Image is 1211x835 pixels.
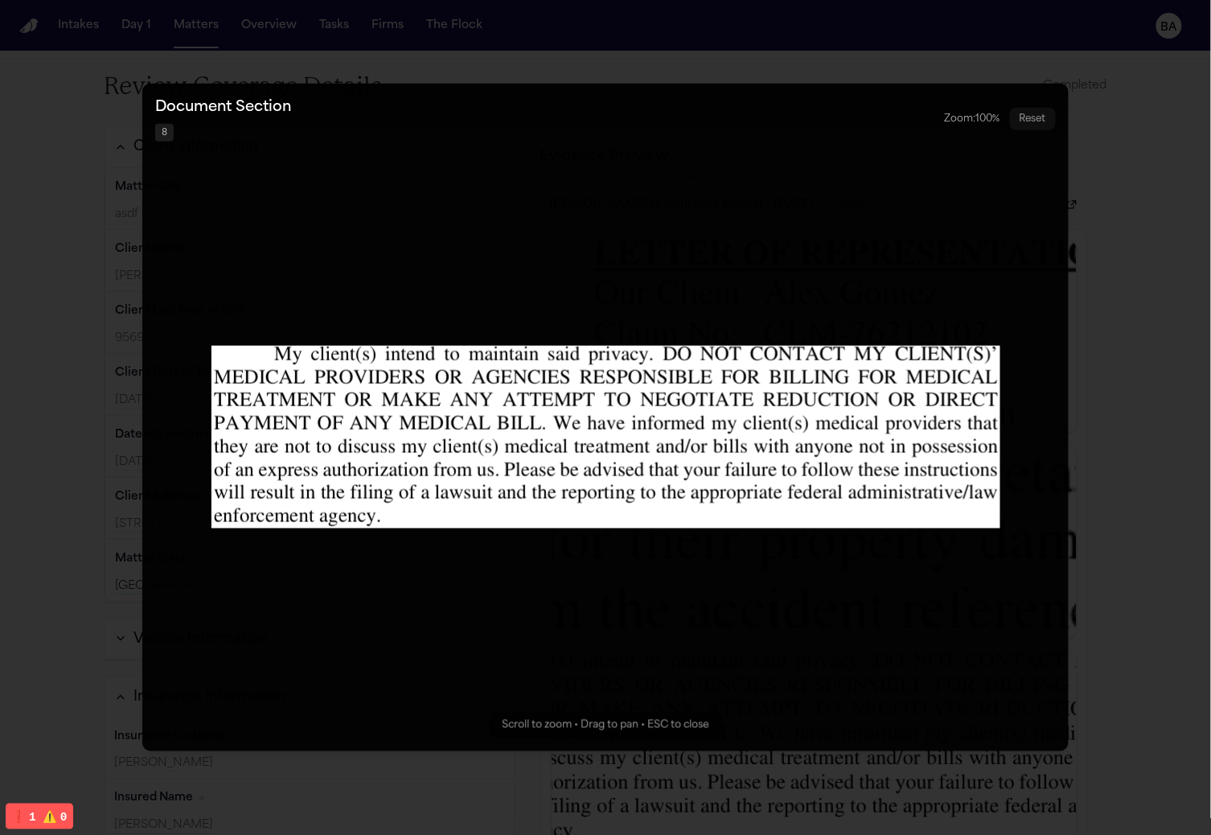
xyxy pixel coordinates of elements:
[945,113,1000,125] div: Zoom: 100 %
[155,97,291,119] h3: Document Section
[155,124,174,142] span: 8
[142,84,1069,751] button: Zoomable image viewer. Use mouse wheel to zoom, drag to pan, or press R to reset.
[211,345,1000,528] img: Document section 8
[490,713,722,738] div: Scroll to zoom • Drag to pan • ESC to close
[1010,108,1056,130] button: Reset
